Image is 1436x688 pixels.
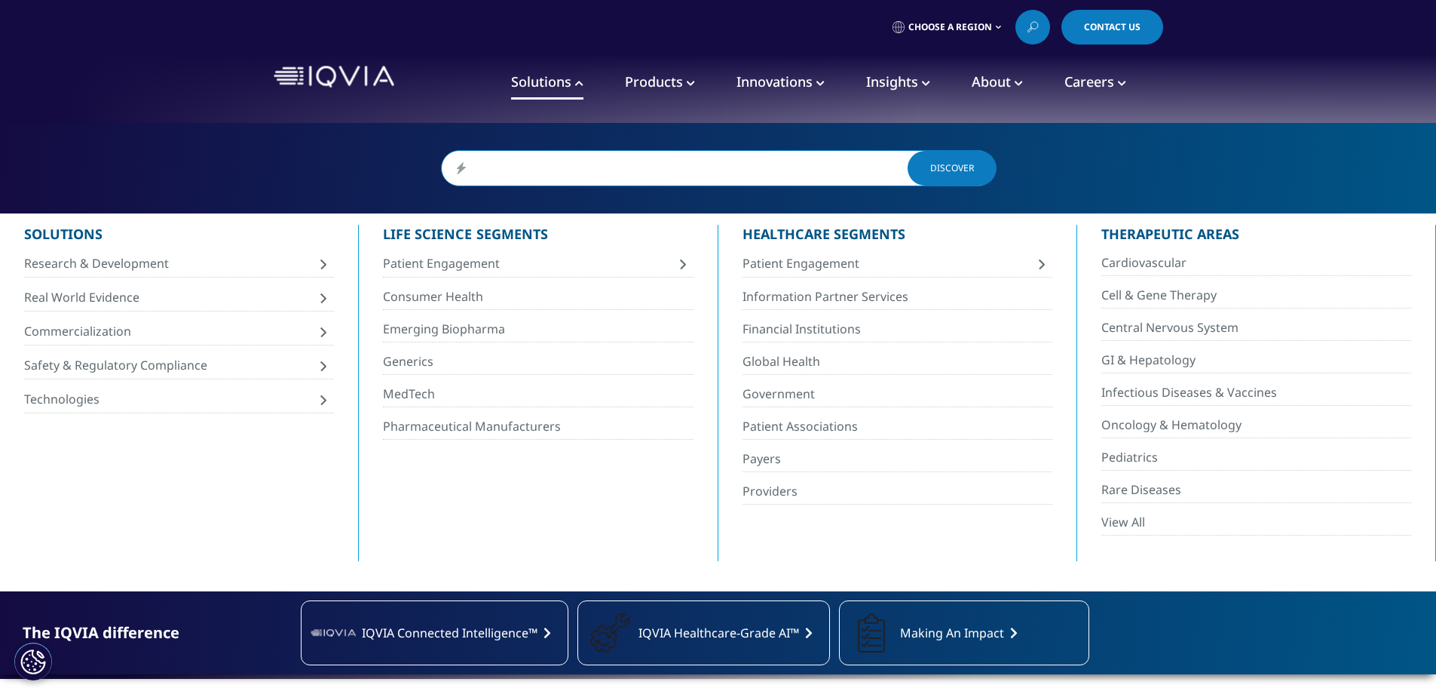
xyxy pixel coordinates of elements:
div: SOLUTIONS [24,225,334,244]
button: Cookies Settings [14,643,52,680]
a: Safety & Regulatory Compliance [24,352,334,379]
div: LIFE SCIENCE SEGMENTS [383,225,693,244]
span: Information Partner Services [742,288,1052,305]
a: Cardiovascular [1101,250,1411,276]
span: Consumer Health [383,288,693,305]
span: Patient Engagement [383,255,676,272]
a: Consumer Health [383,284,693,310]
a: View All [1101,509,1411,536]
a: Providers [742,478,1052,505]
a: Generics [383,349,693,375]
span: Insights [866,72,918,91]
span: Research & Development [24,255,317,272]
span: Global Health [742,353,1052,370]
a: IQVIA Connected Intelligence™ [301,600,568,665]
div: Making an Impact [900,625,1004,641]
span: Cell & Gene Therapy [1101,287,1411,303]
span: Careers [1064,72,1114,91]
a: Pediatrics [1101,444,1411,471]
a: MedTech [383,381,693,407]
span: Government [742,385,1052,402]
div: IQVIA Healthcare-grade AI™ [638,625,799,641]
span: Real World Evidence [24,289,317,306]
a: Careers [1064,66,1126,100]
a: Infectious Diseases & Vaccines [1101,379,1411,406]
a: Central Nervous System [1101,315,1411,341]
span: Products [625,72,683,91]
a: Pharmaceutical Manufacturers [383,413,693,440]
a: Oncology & Hematology [1101,412,1411,438]
span: Technologies [24,391,317,407]
a: IQVIA Healthcare-grade AI™ [577,600,830,665]
span: Rare Diseases [1101,481,1411,498]
a: Research & Development [24,250,334,278]
a: Solutions [511,66,583,100]
span: Patient Engagement [742,255,1036,272]
span: Cardiovascular [1101,254,1411,271]
img: iqvia_icons_business_compliance_automated_maintenance_work.svg [587,610,632,656]
a: Discover [908,151,997,186]
span: Pharmaceutical Manufacturers [383,418,693,435]
span: View All [1101,514,1411,530]
a: Payers [742,446,1052,472]
span: Payers [742,450,1052,467]
a: Insights [866,66,930,100]
span: Contact Us [1084,23,1141,32]
a: Real World Evidence [24,284,334,312]
a: Global Health [742,349,1052,375]
img: iqvia_icons_business_compliance_reporting.svg [849,610,894,656]
a: Making an Impact [839,600,1089,665]
span: Providers [742,483,1052,499]
span: Commercialization [24,323,317,339]
div: HEALTHCARE SEGMENTS [742,225,1052,244]
a: Rare Diseases [1101,477,1411,503]
a: GI & Hepatology [1101,347,1411,373]
span: About [972,72,1011,91]
a: Government [742,381,1052,407]
span: Safety & Regulatory Compliance [24,357,317,373]
span: Solutions [511,72,571,91]
span: Infectious Diseases & Vaccines [1101,384,1411,401]
span: Oncology & Hematology [1101,416,1411,433]
a: Emerging Biopharma [383,316,693,342]
div: IQVIA Connected Intelligence™ [362,625,537,641]
a: About [972,66,1023,100]
span: Innovations [736,72,813,91]
a: Technologies [24,385,334,413]
span: Emerging Biopharma [383,321,693,337]
a: Cell & Gene Therapy [1101,282,1411,309]
img: iqvia-logo-white.svg [311,610,356,656]
a: Products [625,66,695,100]
div: THERAPEUTIC AREAS [1101,225,1411,244]
span: Pediatrics [1101,449,1411,465]
span: Discover [930,164,974,173]
a: Patient Engagement [383,250,693,278]
a: Commercialization [24,318,334,346]
span: GI & Hepatology [1101,352,1411,368]
span: Financial Institutions [742,321,1052,337]
a: Patient Associations [742,413,1052,440]
span: Patient Associations [742,418,1052,435]
span: MedTech [383,385,693,402]
img: IQVIA Healthcare Information Technology and Pharma Clinical Research Company [274,66,394,88]
a: Information Partner Services [742,284,1052,310]
span: Generics [383,353,693,370]
a: Patient Engagement [742,250,1052,278]
a: Contact Us [1061,10,1163,45]
a: Financial Institutions [742,316,1052,342]
a: Innovations [736,66,825,100]
span: Choose a Region [908,21,992,33]
span: Central Nervous System [1101,319,1411,336]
